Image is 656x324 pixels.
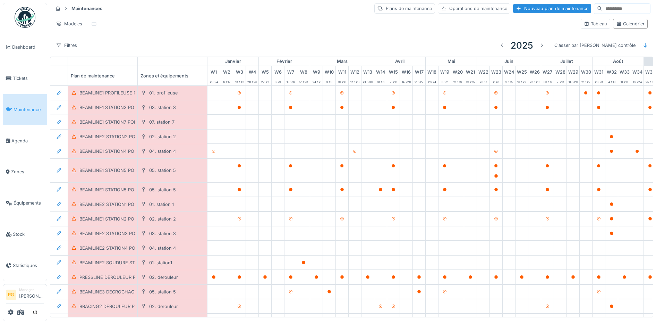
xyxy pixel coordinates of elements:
div: 4 -> 10 [605,77,618,85]
div: W 31 [593,66,605,77]
div: mai [426,57,477,66]
div: avril [374,57,425,66]
div: 04. station 4 [149,245,176,251]
a: RG Manager[PERSON_NAME] [6,287,44,304]
div: 11 -> 17 [618,77,631,85]
div: W 13 [361,66,374,77]
div: Zones et équipements [138,66,207,85]
span: Équipements [14,200,44,206]
div: 2 -> 8 [490,77,502,85]
div: 5 -> 11 [438,77,451,85]
div: Classer par [PERSON_NAME] contrôle [551,40,639,50]
div: W 2 [220,66,233,77]
span: Zones [11,168,44,175]
div: Calendrier [616,20,645,27]
div: W 8 [297,66,310,77]
div: 03. station 3 [149,230,176,237]
div: 18 -> 24 [631,77,644,85]
div: Nouveau plan de maintenance [513,4,591,13]
div: BEAMLINE1 STATION7 POH TRIMESTRIEL [79,119,167,125]
div: W 29 [567,66,579,77]
div: 10 -> 16 [336,77,348,85]
div: 20 -> 26 [246,77,258,85]
div: W 4 [246,66,258,77]
div: W 27 [541,66,554,77]
div: BEAMLINE1 STATION4 POH TRIMESTRIEL [79,148,167,155]
div: Manager [19,287,44,292]
div: 26 -> 1 [477,77,489,85]
div: W 11 [336,66,348,77]
div: W 22 [477,66,489,77]
div: 13 -> 19 [233,77,246,85]
div: mars [310,57,374,66]
span: Dashboard [12,44,44,50]
div: 19 -> 25 [464,77,477,85]
div: 7 -> 13 [387,77,400,85]
a: Agenda [3,125,47,156]
div: BEAMLINE2 STATION4 POH MENSUEL [79,245,162,251]
div: 21 -> 27 [413,77,425,85]
div: W 25 [516,66,528,77]
a: Tickets [3,63,47,94]
div: 30 -> 6 [541,77,554,85]
div: 01. station1 [149,259,172,266]
div: W 28 [554,66,566,77]
div: 10 -> 16 [284,77,297,85]
div: W 20 [451,66,464,77]
li: [PERSON_NAME] [19,287,44,302]
div: 31 -> 6 [374,77,387,85]
div: W 12 [349,66,361,77]
div: 02. derouleur [149,303,178,310]
div: 24 -> 30 [361,77,374,85]
div: W 15 [387,66,400,77]
span: Statistiques [13,262,44,269]
div: BEAMLINE2 SOUDURE STATION1 POH TRIMESTRIEL [79,259,190,266]
span: Maintenance [14,106,44,113]
div: W 34 [631,66,644,77]
div: 24 -> 2 [310,77,323,85]
div: 17 -> 23 [297,77,310,85]
a: Zones [3,156,47,188]
div: janvier [207,57,258,66]
div: Opérations de maintenance [438,3,510,14]
div: 01. station 1 [149,201,174,208]
div: 17 -> 23 [349,77,361,85]
div: BEAMLINE2 STATION2 POH MENSUEL [79,133,162,140]
div: W 9 [310,66,323,77]
div: 28 -> 3 [593,77,605,85]
div: 01. profileuse [149,90,178,96]
div: 04. station 4 [149,148,176,155]
div: 3 -> 9 [323,77,335,85]
div: W 3 [233,66,246,77]
div: février [259,57,310,66]
div: W 6 [272,66,284,77]
div: BEAMLINE1 STATION2 POH MENSUEL [79,216,161,222]
div: 23 -> 29 [528,77,541,85]
div: 6 -> 12 [220,77,233,85]
div: W 14 [374,66,387,77]
div: 7 -> 13 [554,77,566,85]
div: BRACING2 DEROULEUR POH TRIMESTRIEL [79,303,171,310]
div: Modèles [53,19,85,29]
a: Maintenance [3,94,47,125]
div: PRESSLINE DEROULEUR POH BIHEBDOMADAIRE [79,274,184,281]
a: Équipements [3,188,47,219]
div: W 18 [426,66,438,77]
div: BEAMLINE2 STATION3 POH MENSUEL [79,230,162,237]
div: juin [477,57,541,66]
div: W 10 [323,66,335,77]
span: Tickets [13,75,44,82]
div: W 26 [528,66,541,77]
div: 28 -> 4 [426,77,438,85]
div: 07. station 7 [149,119,174,125]
div: W 24 [503,66,515,77]
div: 05. station 5 [149,167,176,174]
div: BEAMLINE1 STATION5 POH MENSUEL [79,186,161,193]
div: BEAMLINE1 STATION5 POH MENSUEL [79,167,161,174]
div: 12 -> 18 [451,77,464,85]
div: Plan de maintenance [68,66,137,85]
div: W 33 [618,66,631,77]
div: 02. derouleur [149,274,178,281]
li: RG [6,290,16,300]
div: 9 -> 15 [503,77,515,85]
